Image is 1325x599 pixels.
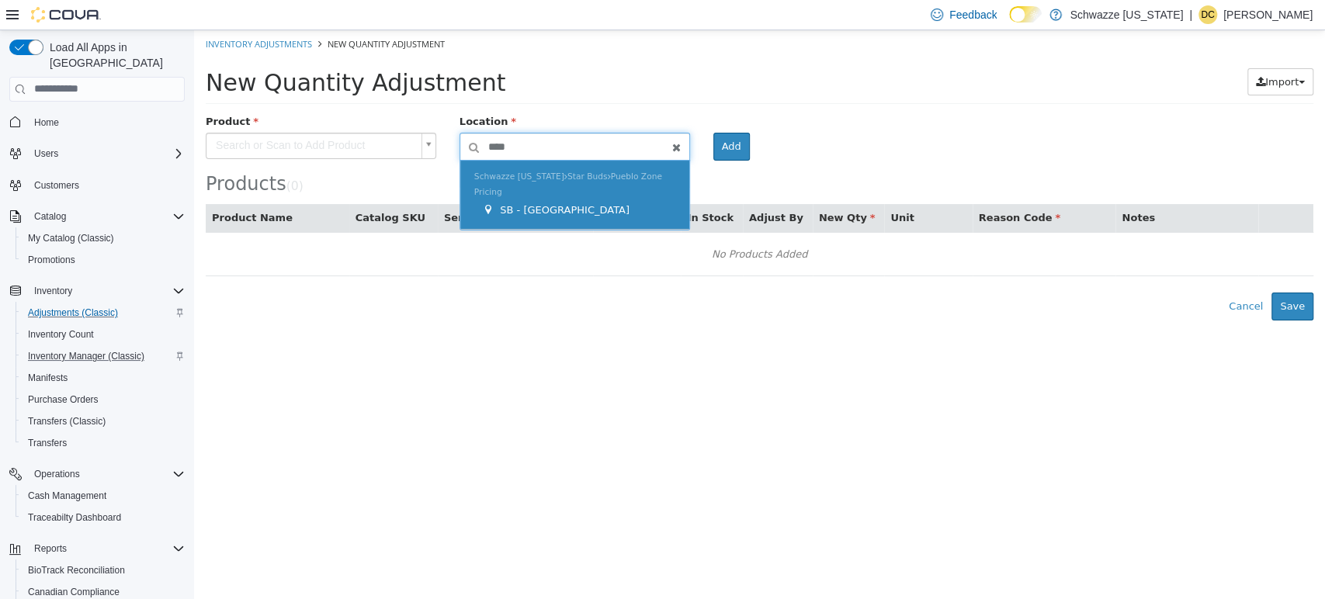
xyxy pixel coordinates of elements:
[22,251,82,269] a: Promotions
[22,369,74,387] a: Manifests
[22,390,185,409] span: Purchase Orders
[1198,5,1217,24] div: Daniel castillo
[28,175,185,195] span: Customers
[949,7,997,23] span: Feedback
[92,149,109,163] small: ( )
[3,111,191,133] button: Home
[28,144,185,163] span: Users
[28,282,185,300] span: Inventory
[34,210,66,223] span: Catalog
[16,367,191,389] button: Manifests
[12,102,242,129] a: Search or Scan to Add Product
[12,85,64,97] span: Product
[34,179,79,192] span: Customers
[43,40,185,71] span: Load All Apps in [GEOGRAPHIC_DATA]
[28,113,65,132] a: Home
[519,102,556,130] button: Add
[1189,5,1192,24] p: |
[28,511,121,524] span: Traceabilty Dashboard
[18,180,102,196] button: Product Name
[28,113,185,132] span: Home
[22,561,131,580] a: BioTrack Reconciliation
[22,347,151,365] a: Inventory Manager (Classic)
[161,180,234,196] button: Catalog SKU
[1071,46,1105,57] span: Import
[28,564,125,576] span: BioTrack Reconciliation
[16,324,191,345] button: Inventory Count
[22,434,73,452] a: Transfers
[22,325,185,344] span: Inventory Count
[134,8,251,19] span: New Quantity Adjustment
[22,229,120,248] a: My Catalog (Classic)
[28,372,68,384] span: Manifests
[22,412,112,431] a: Transfers (Classic)
[22,508,185,527] span: Traceabilty Dashboard
[16,302,191,324] button: Adjustments (Classic)
[3,280,191,302] button: Inventory
[31,7,101,23] img: Cova
[16,410,191,432] button: Transfers (Classic)
[1009,6,1042,23] input: Dark Mode
[625,182,682,193] span: New Qty
[696,180,723,196] button: Unit
[22,303,124,322] a: Adjustments (Classic)
[28,176,85,195] a: Customers
[22,434,185,452] span: Transfers
[28,350,144,362] span: Inventory Manager (Classic)
[28,207,185,226] span: Catalog
[28,393,99,406] span: Purchase Orders
[28,415,106,428] span: Transfers (Classic)
[34,116,59,129] span: Home
[12,8,118,19] a: Inventory Adjustments
[3,206,191,227] button: Catalog
[1026,262,1077,290] button: Cancel
[16,432,191,454] button: Transfers
[28,539,73,558] button: Reports
[22,325,100,344] a: Inventory Count
[22,303,185,322] span: Adjustments (Classic)
[16,507,191,528] button: Traceabilty Dashboard
[97,149,105,163] span: 0
[28,306,118,319] span: Adjustments (Classic)
[22,229,185,248] span: My Catalog (Classic)
[1223,5,1313,24] p: [PERSON_NAME]
[16,559,191,581] button: BioTrack Reconciliation
[16,249,191,271] button: Promotions
[3,538,191,559] button: Reports
[28,586,120,598] span: Canadian Compliance
[22,508,127,527] a: Traceabilty Dashboard
[34,147,58,160] span: Users
[12,143,92,164] span: Products
[22,486,185,505] span: Cash Management
[555,180,612,196] button: Adjust By
[22,390,105,409] a: Purchase Orders
[22,369,185,387] span: Manifests
[28,232,114,244] span: My Catalog (Classic)
[22,561,185,580] span: BioTrack Reconciliation
[306,174,435,185] span: SB - [GEOGRAPHIC_DATA]
[16,485,191,507] button: Cash Management
[16,345,191,367] button: Inventory Manager (Classic)
[12,39,311,66] span: New Quantity Adjustment
[250,180,393,196] button: Serial / Package Number
[28,539,185,558] span: Reports
[34,285,72,297] span: Inventory
[3,143,191,164] button: Users
[16,389,191,410] button: Purchase Orders
[280,141,468,167] span: Schwazze [US_STATE] Star Buds Pueblo Zone Pricing
[1070,5,1183,24] p: Schwazze [US_STATE]
[28,282,78,300] button: Inventory
[28,144,64,163] button: Users
[1053,38,1119,66] button: Import
[22,251,185,269] span: Promotions
[22,213,1109,236] div: No Products Added
[12,103,221,128] span: Search or Scan to Add Product
[22,412,185,431] span: Transfers (Classic)
[22,486,113,505] a: Cash Management
[1077,262,1119,290] button: Save
[28,254,75,266] span: Promotions
[28,328,94,341] span: Inventory Count
[28,437,67,449] span: Transfers
[16,227,191,249] button: My Catalog (Classic)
